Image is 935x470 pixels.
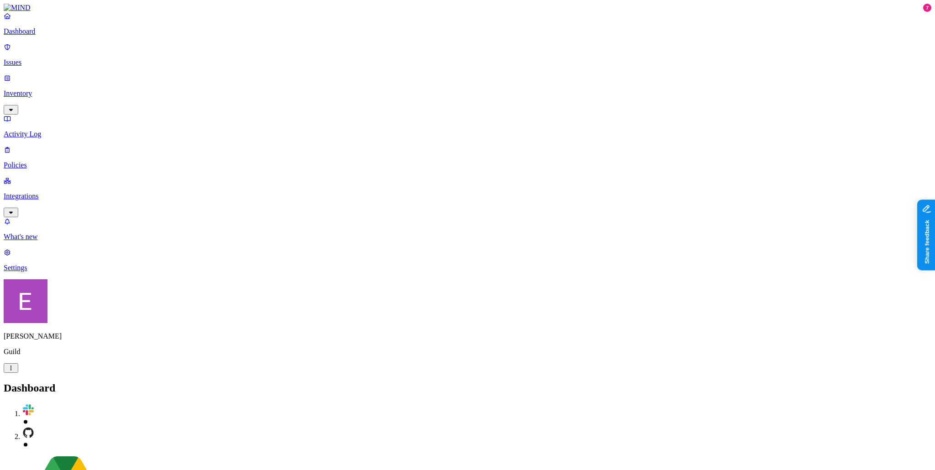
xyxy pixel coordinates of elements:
[4,43,931,67] a: Issues
[4,382,931,394] h2: Dashboard
[4,58,931,67] p: Issues
[4,12,931,36] a: Dashboard
[4,89,931,98] p: Inventory
[4,161,931,169] p: Policies
[4,177,931,216] a: Integrations
[4,74,931,113] a: Inventory
[4,248,931,272] a: Settings
[4,192,931,200] p: Integrations
[4,27,931,36] p: Dashboard
[4,279,47,323] img: Eran Barak
[4,348,931,356] p: Guild
[4,4,931,12] a: MIND
[4,146,931,169] a: Policies
[4,332,931,340] p: [PERSON_NAME]
[4,264,931,272] p: Settings
[4,115,931,138] a: Activity Log
[4,217,931,241] a: What's new
[4,4,31,12] img: MIND
[923,4,931,12] div: 7
[4,130,931,138] p: Activity Log
[4,233,931,241] p: What's new
[22,403,35,416] img: svg%3e
[22,426,35,439] img: svg%3e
